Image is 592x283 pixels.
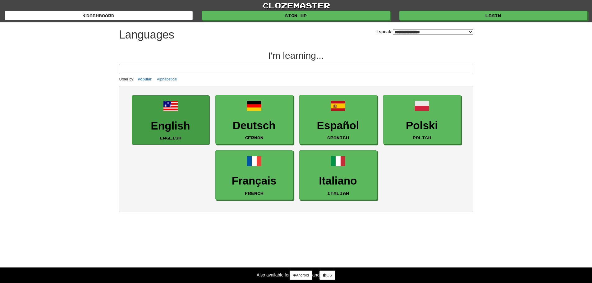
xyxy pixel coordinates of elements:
[135,120,206,132] h3: English
[303,120,374,132] h3: Español
[245,191,264,195] small: French
[327,191,349,195] small: Italian
[290,271,312,280] a: Android
[215,150,293,200] a: FrançaisFrench
[319,271,335,280] a: iOS
[327,135,349,140] small: Spanish
[299,150,377,200] a: ItalianoItalian
[399,11,587,20] a: Login
[219,175,290,187] h3: Français
[413,135,431,140] small: Polish
[299,95,377,144] a: EspañolSpanish
[5,11,193,20] a: dashboard
[202,11,390,20] a: Sign up
[119,50,473,61] h2: I'm learning...
[393,29,473,35] select: I speak:
[383,95,461,144] a: PolskiPolish
[132,95,209,145] a: EnglishEnglish
[136,76,154,83] button: Popular
[119,77,135,81] small: Order by:
[245,135,264,140] small: German
[376,29,473,35] label: I speak:
[119,29,174,41] h1: Languages
[303,175,374,187] h3: Italiano
[387,120,457,132] h3: Polski
[219,120,290,132] h3: Deutsch
[160,136,181,140] small: English
[215,95,293,144] a: DeutschGerman
[155,76,179,83] button: Alphabetical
